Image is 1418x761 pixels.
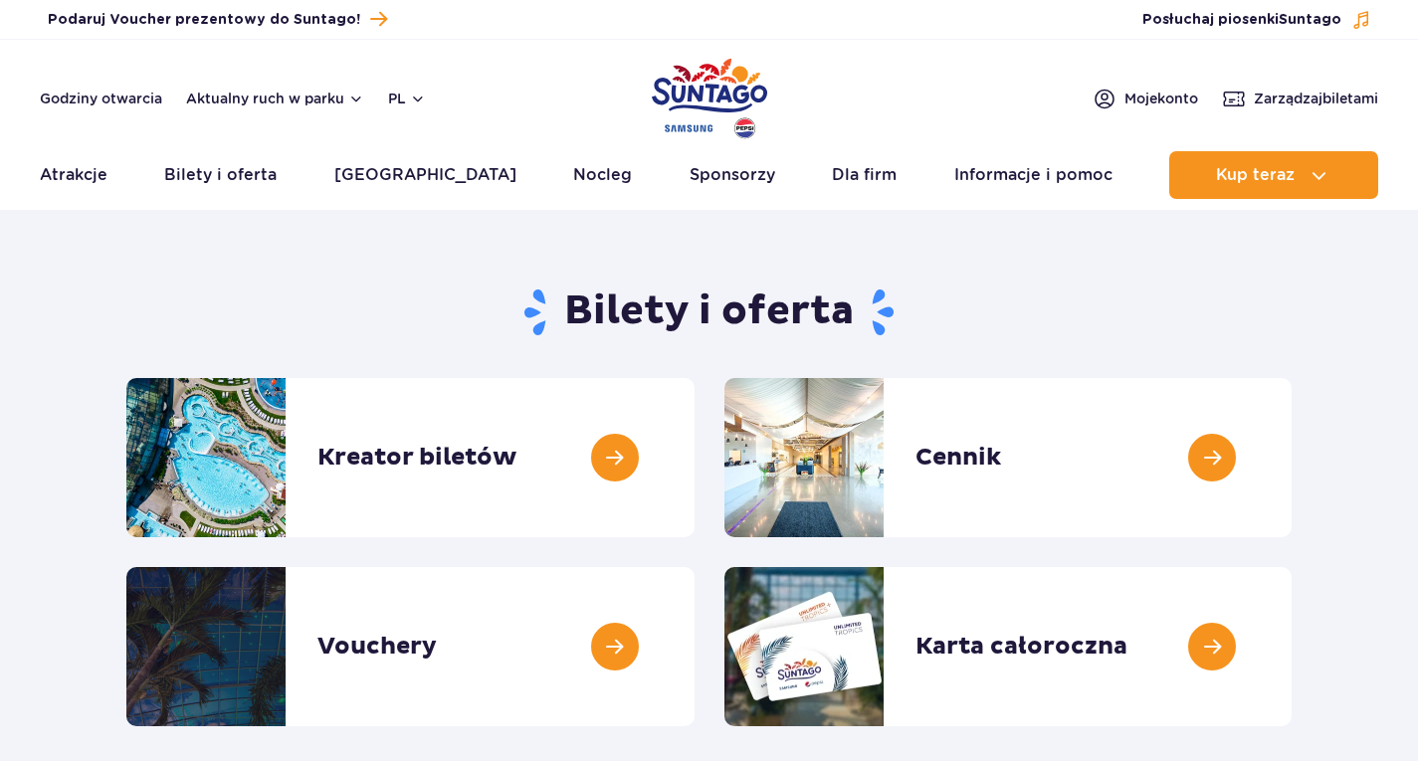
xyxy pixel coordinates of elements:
[1124,89,1198,108] span: Moje konto
[832,151,897,199] a: Dla firm
[186,91,364,106] button: Aktualny ruch w parku
[1216,166,1295,184] span: Kup teraz
[1279,13,1341,27] span: Suntago
[1093,87,1198,110] a: Mojekonto
[334,151,516,199] a: [GEOGRAPHIC_DATA]
[40,89,162,108] a: Godziny otwarcia
[954,151,1113,199] a: Informacje i pomoc
[40,151,107,199] a: Atrakcje
[573,151,632,199] a: Nocleg
[164,151,277,199] a: Bilety i oferta
[388,89,426,108] button: pl
[1142,10,1341,30] span: Posłuchaj piosenki
[652,50,767,141] a: Park of Poland
[1142,10,1371,30] button: Posłuchaj piosenkiSuntago
[1222,87,1378,110] a: Zarządzajbiletami
[126,286,1292,338] h1: Bilety i oferta
[1254,89,1378,108] span: Zarządzaj biletami
[48,6,387,33] a: Podaruj Voucher prezentowy do Suntago!
[690,151,775,199] a: Sponsorzy
[48,10,360,30] span: Podaruj Voucher prezentowy do Suntago!
[1169,151,1378,199] button: Kup teraz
